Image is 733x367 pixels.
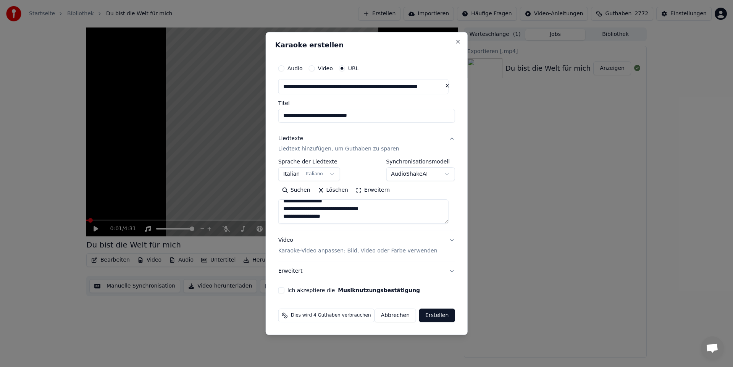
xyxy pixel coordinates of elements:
p: Liedtext hinzufügen, um Guthaben zu sparen [278,146,399,153]
label: Synchronisationsmodell [386,159,455,165]
div: Liedtexte [278,135,303,142]
label: Audio [287,66,303,71]
button: VideoKaraoke-Video anpassen: Bild, Video oder Farbe verwenden [278,231,455,261]
span: Dies wird 4 Guthaben verbrauchen [291,312,371,318]
button: Suchen [278,184,314,197]
button: LiedtexteLiedtext hinzufügen, um Guthaben zu sparen [278,129,455,159]
button: Erweitern [352,184,394,197]
label: Ich akzeptiere die [287,288,420,293]
button: Löschen [314,184,352,197]
button: Erweitert [278,261,455,281]
button: Abbrechen [375,309,416,322]
p: Karaoke-Video anpassen: Bild, Video oder Farbe verwenden [278,247,438,255]
div: Video [278,237,438,255]
h2: Karaoke erstellen [275,42,458,49]
label: Sprache der Liedtexte [278,159,340,165]
div: LiedtexteLiedtext hinzufügen, um Guthaben zu sparen [278,159,455,230]
label: URL [348,66,359,71]
button: Erstellen [419,309,455,322]
label: Video [318,66,333,71]
label: Titel [278,100,455,106]
button: Ich akzeptiere die [338,288,420,293]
